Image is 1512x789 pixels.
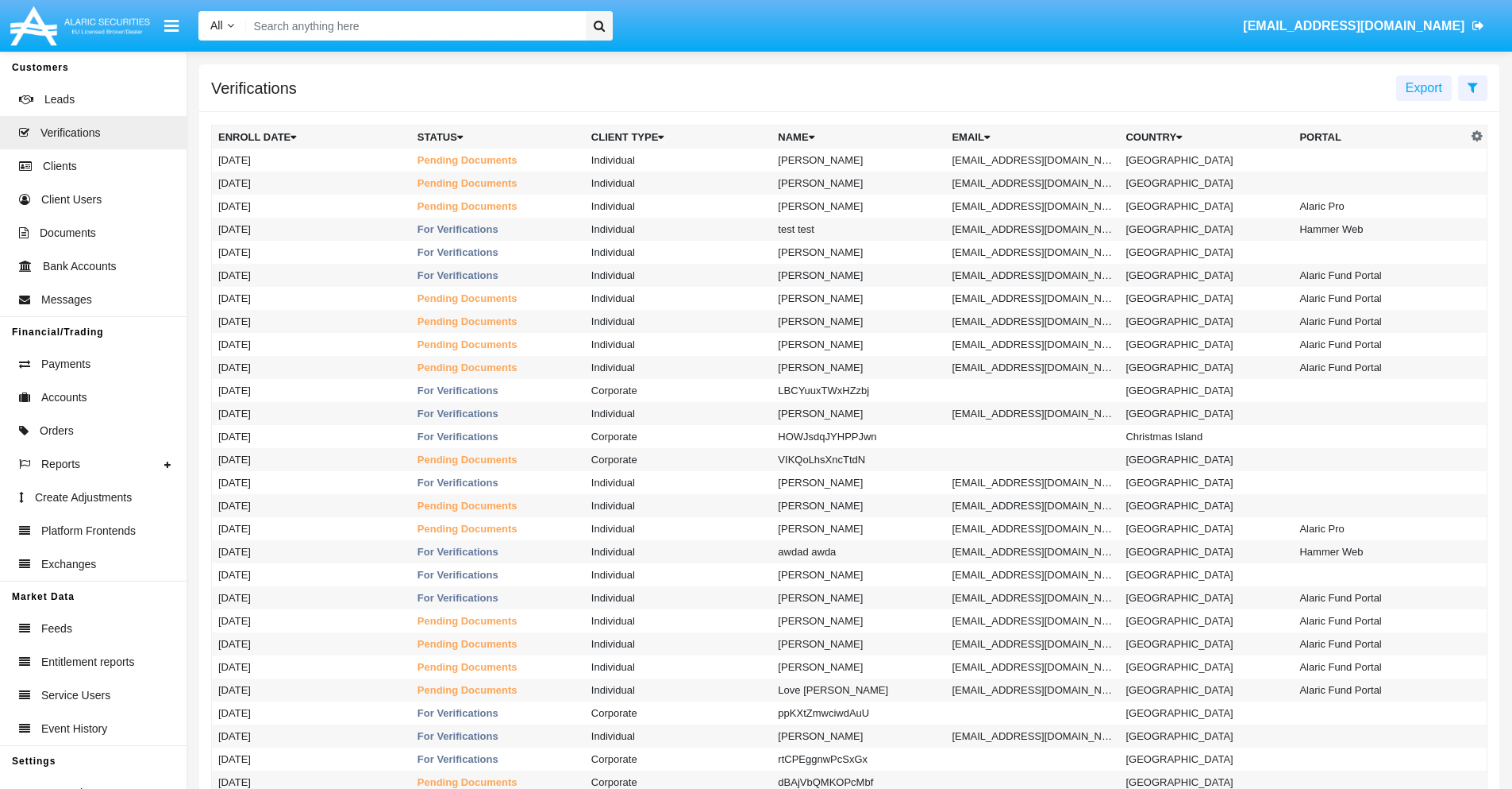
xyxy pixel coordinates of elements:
td: [DATE] [212,402,411,425]
h5: Verifications [211,82,297,95]
td: [EMAIL_ADDRESS][DOMAIN_NAME] [945,241,1119,264]
td: [DATE] [212,195,411,218]
td: [PERSON_NAME] [771,563,945,586]
td: [GEOGRAPHIC_DATA] [1119,632,1293,656]
td: [DATE] [212,333,411,356]
td: [DATE] [212,264,411,287]
td: [GEOGRAPHIC_DATA] [1119,264,1293,287]
td: Individual [585,402,771,425]
td: [GEOGRAPHIC_DATA] [1119,563,1293,586]
td: [EMAIL_ADDRESS][DOMAIN_NAME] [945,333,1119,356]
span: Event History [41,721,107,737]
td: Individual [585,609,771,632]
td: [GEOGRAPHIC_DATA] [1119,609,1293,632]
td: Pending Documents [411,310,585,333]
td: Individual [585,725,771,748]
td: rtCPEggnwPcSxGx [771,748,945,771]
td: Individual [585,517,771,540]
td: [DATE] [212,517,411,540]
td: [GEOGRAPHIC_DATA] [1119,702,1293,725]
td: Pending Documents [411,448,585,471]
td: Individual [585,356,771,379]
td: Corporate [585,448,771,471]
span: Documents [40,225,96,242]
td: Individual [585,241,771,264]
td: [DATE] [212,448,411,471]
td: [DATE] [212,540,411,563]
td: Love [PERSON_NAME] [771,679,945,702]
td: Individual [585,540,771,563]
td: [GEOGRAPHIC_DATA] [1119,517,1293,540]
td: Individual [585,656,771,679]
td: [EMAIL_ADDRESS][DOMAIN_NAME] [945,517,1119,540]
span: Platform Frontends [41,523,136,540]
td: [GEOGRAPHIC_DATA] [1119,748,1293,771]
td: Pending Documents [411,632,585,656]
td: Alaric Fund Portal [1293,679,1467,702]
td: [GEOGRAPHIC_DATA] [1119,540,1293,563]
td: [DATE] [212,149,411,172]
td: [EMAIL_ADDRESS][DOMAIN_NAME] [945,494,1119,517]
td: [DATE] [212,656,411,679]
td: Hammer Web [1293,540,1467,563]
td: [GEOGRAPHIC_DATA] [1119,586,1293,609]
td: Individual [585,264,771,287]
td: [EMAIL_ADDRESS][DOMAIN_NAME] [945,172,1119,195]
td: Corporate [585,748,771,771]
td: [PERSON_NAME] [771,517,945,540]
td: For Verifications [411,471,585,494]
td: [GEOGRAPHIC_DATA] [1119,656,1293,679]
span: Export [1406,81,1442,95]
td: For Verifications [411,379,585,402]
td: [PERSON_NAME] [771,586,945,609]
td: Pending Documents [411,172,585,195]
td: [EMAIL_ADDRESS][DOMAIN_NAME] [945,356,1119,379]
td: [EMAIL_ADDRESS][DOMAIN_NAME] [945,632,1119,656]
td: [DATE] [212,609,411,632]
td: [EMAIL_ADDRESS][DOMAIN_NAME] [945,287,1119,310]
td: [GEOGRAPHIC_DATA] [1119,195,1293,218]
span: Service Users [41,687,110,704]
td: [PERSON_NAME] [771,195,945,218]
td: [DATE] [212,586,411,609]
td: For Verifications [411,540,585,563]
td: [PERSON_NAME] [771,609,945,632]
td: Individual [585,563,771,586]
td: Alaric Pro [1293,195,1467,218]
td: [EMAIL_ADDRESS][DOMAIN_NAME] [945,540,1119,563]
span: Exchanges [41,556,96,573]
td: [GEOGRAPHIC_DATA] [1119,287,1293,310]
td: [EMAIL_ADDRESS][DOMAIN_NAME] [945,264,1119,287]
td: Individual [585,287,771,310]
td: [DATE] [212,471,411,494]
td: [GEOGRAPHIC_DATA] [1119,725,1293,748]
td: HOWJsdqJYHPPJwn [771,425,945,448]
td: For Verifications [411,241,585,264]
td: Christmas Island [1119,425,1293,448]
td: Individual [585,471,771,494]
td: [PERSON_NAME] [771,402,945,425]
td: [GEOGRAPHIC_DATA] [1119,379,1293,402]
td: [GEOGRAPHIC_DATA] [1119,241,1293,264]
td: [EMAIL_ADDRESS][DOMAIN_NAME] [945,586,1119,609]
td: Pending Documents [411,494,585,517]
td: [EMAIL_ADDRESS][DOMAIN_NAME] [945,310,1119,333]
td: [GEOGRAPHIC_DATA] [1119,356,1293,379]
input: Search [246,11,580,41]
td: Pending Documents [411,287,585,310]
td: For Verifications [411,425,585,448]
td: Pending Documents [411,517,585,540]
td: Pending Documents [411,356,585,379]
td: [PERSON_NAME] [771,725,945,748]
button: Export [1396,75,1452,101]
td: awdad awda [771,540,945,563]
span: Client Users [41,191,102,208]
td: [PERSON_NAME] [771,333,945,356]
td: [PERSON_NAME] [771,264,945,287]
td: For Verifications [411,402,585,425]
td: Alaric Fund Portal [1293,264,1467,287]
td: Individual [585,218,771,241]
td: Individual [585,586,771,609]
td: [EMAIL_ADDRESS][DOMAIN_NAME] [945,725,1119,748]
td: Corporate [585,702,771,725]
